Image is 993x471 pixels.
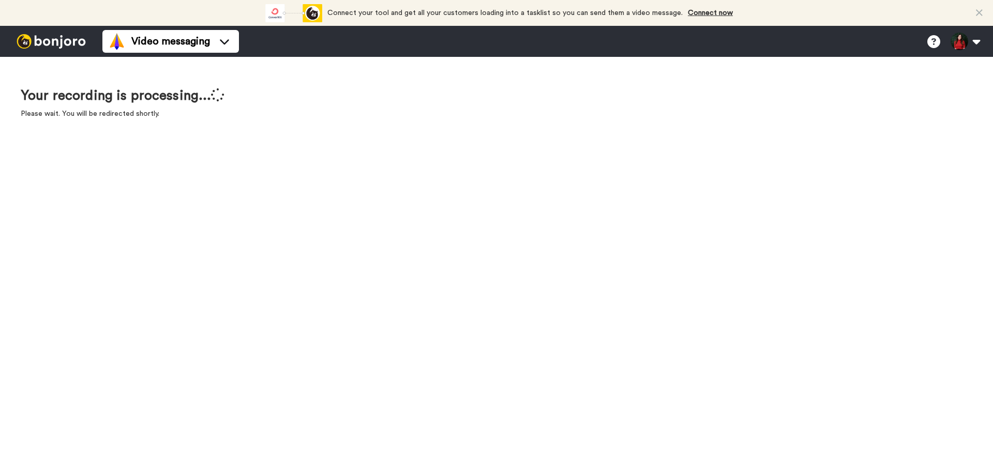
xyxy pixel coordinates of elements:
img: bj-logo-header-white.svg [12,34,90,49]
span: Connect your tool and get all your customers loading into a tasklist so you can send them a video... [327,9,683,17]
span: Video messaging [131,34,210,49]
img: vm-color.svg [109,33,125,50]
h1: Your recording is processing... [21,88,224,103]
div: animation [265,4,322,22]
p: Please wait. You will be redirected shortly. [21,109,224,119]
a: Connect now [688,9,733,17]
